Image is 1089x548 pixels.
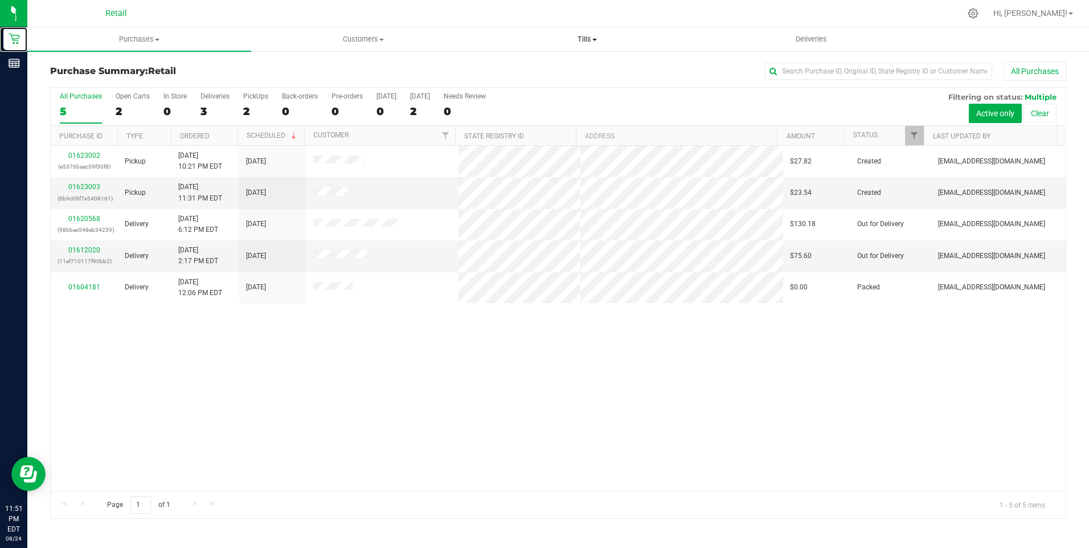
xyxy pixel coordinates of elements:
span: Purchases [27,34,251,44]
span: Retail [148,66,176,76]
p: (98bbae548eb34239) [58,224,111,235]
a: State Registry ID [464,132,524,140]
span: [DATE] 2:17 PM EDT [178,245,218,267]
span: Filtering on status: [948,92,1022,101]
a: 01620568 [68,215,100,223]
div: 0 [163,105,187,118]
span: Pickup [125,187,146,198]
a: Tills [476,27,699,51]
div: 5 [60,105,102,118]
span: Page of 1 [97,496,179,514]
a: Customers [251,27,475,51]
span: $0.00 [790,282,808,293]
span: 1 - 5 of 5 items [990,496,1054,513]
div: 0 [444,105,486,118]
p: 11:51 PM EDT [5,504,22,534]
a: 01604181 [68,283,100,291]
span: Deliveries [780,34,842,44]
div: 0 [376,105,396,118]
a: Scheduled [247,132,298,140]
span: $23.54 [790,187,812,198]
span: Delivery [125,219,149,230]
span: [DATE] [246,251,266,261]
a: Last Updated By [933,132,990,140]
h3: Purchase Summary: [50,66,389,76]
p: (11ef710117f90bb2) [58,256,111,267]
a: Purchase ID [59,132,103,140]
div: [DATE] [410,92,430,100]
span: [DATE] 6:12 PM EDT [178,214,218,235]
button: Clear [1024,104,1057,123]
a: Deliveries [699,27,923,51]
button: All Purchases [1004,62,1066,81]
span: Delivery [125,282,149,293]
a: Customer [313,131,349,139]
div: Back-orders [282,92,318,100]
p: (6b9c09f7e5408161) [58,193,111,204]
span: [EMAIL_ADDRESS][DOMAIN_NAME] [938,156,1045,167]
span: $27.82 [790,156,812,167]
span: [EMAIL_ADDRESS][DOMAIN_NAME] [938,219,1045,230]
span: Delivery [125,251,149,261]
span: Out for Delivery [857,251,904,261]
span: [EMAIL_ADDRESS][DOMAIN_NAME] [938,251,1045,261]
button: Active only [969,104,1022,123]
inline-svg: Retail [9,33,20,44]
a: Status [853,131,878,139]
a: Filter [905,126,924,145]
iframe: Resource center [11,457,46,491]
span: [EMAIL_ADDRESS][DOMAIN_NAME] [938,282,1045,293]
div: 0 [331,105,363,118]
span: Customers [252,34,474,44]
span: [DATE] [246,282,266,293]
a: 01612020 [68,246,100,254]
span: $130.18 [790,219,816,230]
span: $75.60 [790,251,812,261]
span: Out for Delivery [857,219,904,230]
a: 01623003 [68,183,100,191]
span: [EMAIL_ADDRESS][DOMAIN_NAME] [938,187,1045,198]
span: Pickup [125,156,146,167]
div: Deliveries [200,92,230,100]
div: 2 [410,105,430,118]
th: Address [576,126,777,146]
a: Type [126,132,143,140]
div: All Purchases [60,92,102,100]
span: [DATE] [246,187,266,198]
span: Hi, [PERSON_NAME]! [993,9,1067,18]
span: Retail [105,9,127,18]
span: Created [857,156,881,167]
inline-svg: Reports [9,58,20,69]
span: Packed [857,282,880,293]
span: Created [857,187,881,198]
span: [DATE] [246,219,266,230]
p: 08/24 [5,534,22,543]
div: Manage settings [966,8,980,19]
a: 01623002 [68,152,100,160]
div: Open Carts [116,92,150,100]
div: Pre-orders [331,92,363,100]
div: [DATE] [376,92,396,100]
div: 0 [282,105,318,118]
span: [DATE] [246,156,266,167]
span: [DATE] 10:21 PM EDT [178,150,222,172]
div: In Store [163,92,187,100]
div: PickUps [243,92,268,100]
a: Amount [787,132,815,140]
a: Filter [436,126,455,145]
span: Multiple [1025,92,1057,101]
div: 2 [116,105,150,118]
a: Purchases [27,27,251,51]
span: [DATE] 12:06 PM EDT [178,277,222,298]
span: Tills [476,34,699,44]
input: 1 [130,496,151,514]
div: 3 [200,105,230,118]
div: 2 [243,105,268,118]
p: (e5376baac59f30f8) [58,161,111,172]
a: Ordered [180,132,210,140]
input: Search Purchase ID, Original ID, State Registry ID or Customer Name... [764,63,992,80]
span: [DATE] 11:31 PM EDT [178,182,222,203]
div: Needs Review [444,92,486,100]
